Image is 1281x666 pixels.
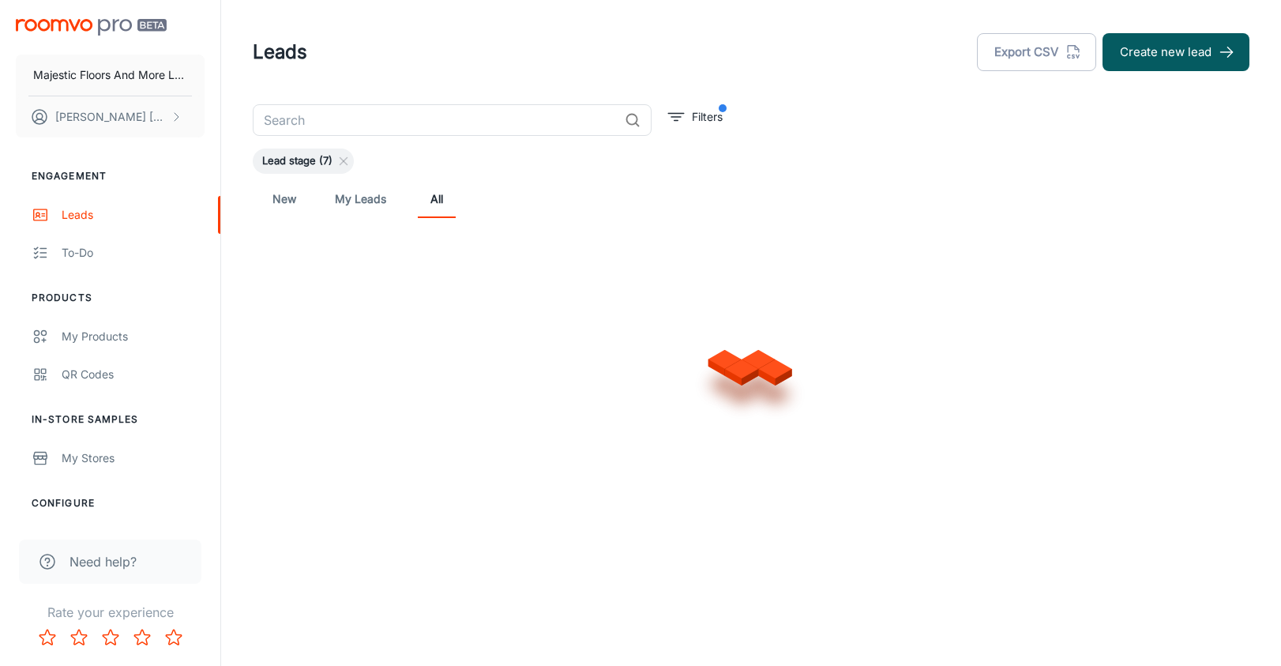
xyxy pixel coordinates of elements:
[335,180,386,218] a: My Leads
[16,96,205,137] button: [PERSON_NAME] [PERSON_NAME]
[62,328,205,345] div: My Products
[253,104,618,136] input: Search
[253,149,354,174] div: Lead stage (7)
[16,55,205,96] button: Majestic Floors And More LLC
[16,19,167,36] img: Roomvo PRO Beta
[62,206,205,224] div: Leads
[62,366,205,383] div: QR Codes
[13,603,208,622] p: Rate your experience
[62,244,205,262] div: To-do
[265,180,303,218] a: New
[253,38,307,66] h1: Leads
[692,108,723,126] p: Filters
[33,66,187,84] p: Majestic Floors And More LLC
[664,104,727,130] button: filter
[253,153,342,169] span: Lead stage (7)
[69,552,137,571] span: Need help?
[418,180,456,218] a: All
[977,33,1096,71] button: Export CSV
[55,108,167,126] p: [PERSON_NAME] [PERSON_NAME]
[62,450,205,467] div: My Stores
[1103,33,1249,71] button: Create new lead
